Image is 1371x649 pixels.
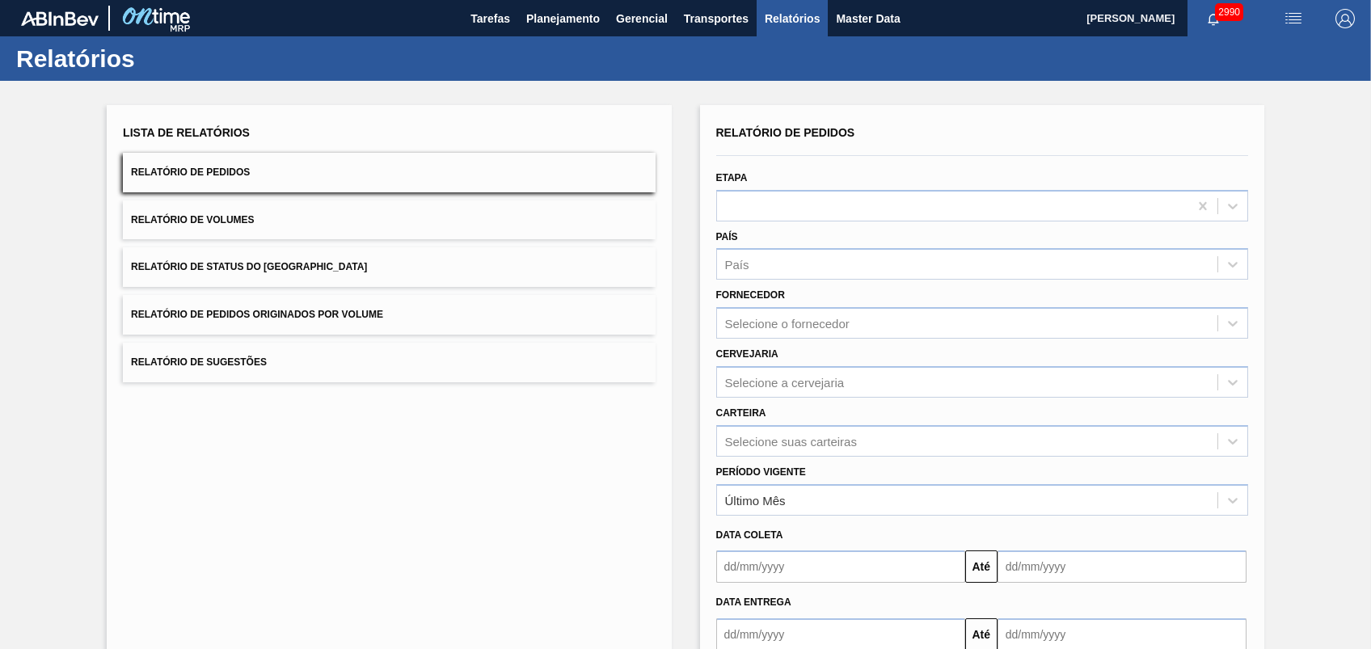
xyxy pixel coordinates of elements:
img: userActions [1284,9,1303,28]
div: País [725,258,749,272]
span: Relatório de Volumes [131,214,254,225]
span: 2990 [1215,3,1243,21]
label: País [716,231,738,242]
span: Tarefas [470,9,510,28]
button: Relatório de Status do [GEOGRAPHIC_DATA] [123,247,655,287]
button: Notificações [1187,7,1239,30]
button: Relatório de Sugestões [123,343,655,382]
button: Relatório de Pedidos Originados por Volume [123,295,655,335]
h1: Relatórios [16,49,303,68]
span: Transportes [684,9,749,28]
span: Relatório de Pedidos [716,126,855,139]
label: Etapa [716,172,748,183]
span: Master Data [836,9,900,28]
div: Último Mês [725,493,786,507]
button: Até [965,550,998,583]
input: dd/mm/yyyy [716,550,965,583]
button: Relatório de Pedidos [123,153,655,192]
span: Relatório de Status do [GEOGRAPHIC_DATA] [131,261,367,272]
input: dd/mm/yyyy [998,550,1247,583]
img: TNhmsLtSVTkK8tSr43FrP2fwEKptu5GPRR3wAAAABJRU5ErkJggg== [21,11,99,26]
button: Relatório de Volumes [123,200,655,240]
span: Lista de Relatórios [123,126,250,139]
span: Gerencial [616,9,668,28]
label: Cervejaria [716,348,778,360]
span: Relatórios [765,9,820,28]
div: Selecione suas carteiras [725,434,857,448]
label: Fornecedor [716,289,785,301]
span: Data entrega [716,596,791,608]
span: Relatório de Pedidos [131,166,250,178]
label: Carteira [716,407,766,419]
span: Relatório de Sugestões [131,356,267,368]
label: Período Vigente [716,466,806,478]
div: Selecione o fornecedor [725,317,850,331]
span: Relatório de Pedidos Originados por Volume [131,309,383,320]
img: Logout [1335,9,1355,28]
div: Selecione a cervejaria [725,375,845,389]
span: Data coleta [716,529,783,541]
span: Planejamento [526,9,600,28]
